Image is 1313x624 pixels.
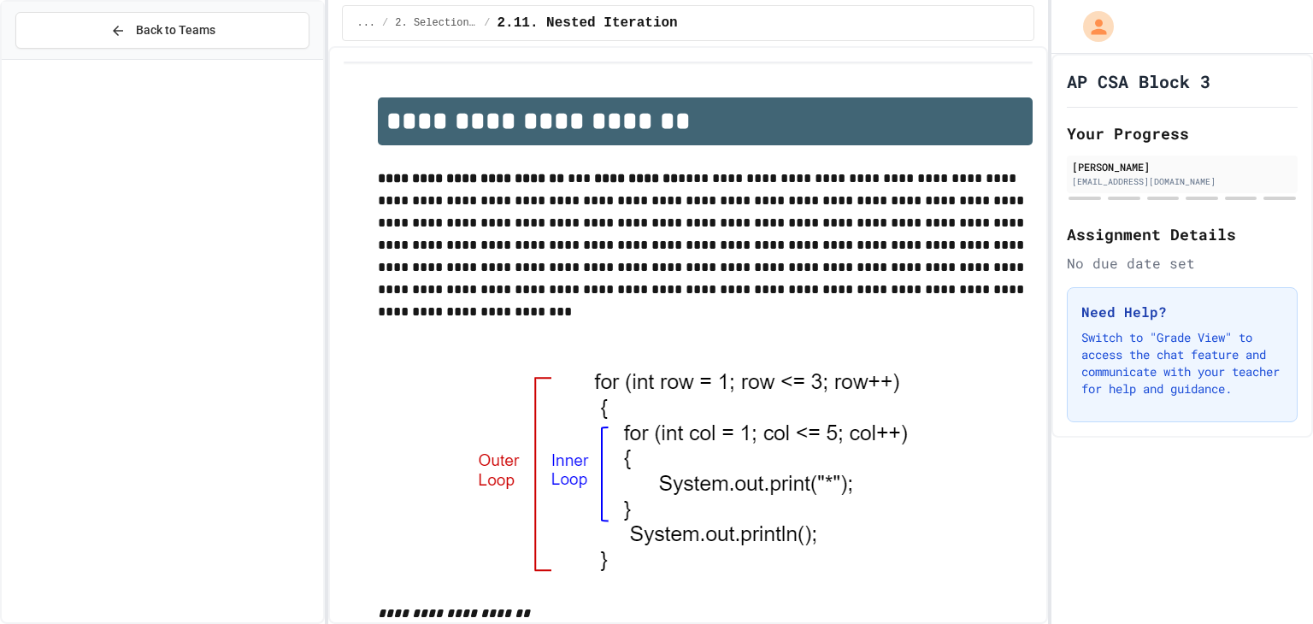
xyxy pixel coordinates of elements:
[136,21,215,39] span: Back to Teams
[395,16,477,30] span: 2. Selection and Iteration
[15,12,309,49] button: Back to Teams
[1067,69,1210,93] h1: AP CSA Block 3
[356,16,375,30] span: ...
[1067,121,1298,145] h2: Your Progress
[1067,222,1298,246] h2: Assignment Details
[1072,159,1292,174] div: [PERSON_NAME]
[497,13,677,33] span: 2.11. Nested Iteration
[1081,329,1283,397] p: Switch to "Grade View" to access the chat feature and communicate with your teacher for help and ...
[1072,175,1292,188] div: [EMAIL_ADDRESS][DOMAIN_NAME]
[382,16,388,30] span: /
[1081,302,1283,322] h3: Need Help?
[1067,253,1298,274] div: No due date set
[1065,7,1118,46] div: My Account
[484,16,490,30] span: /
